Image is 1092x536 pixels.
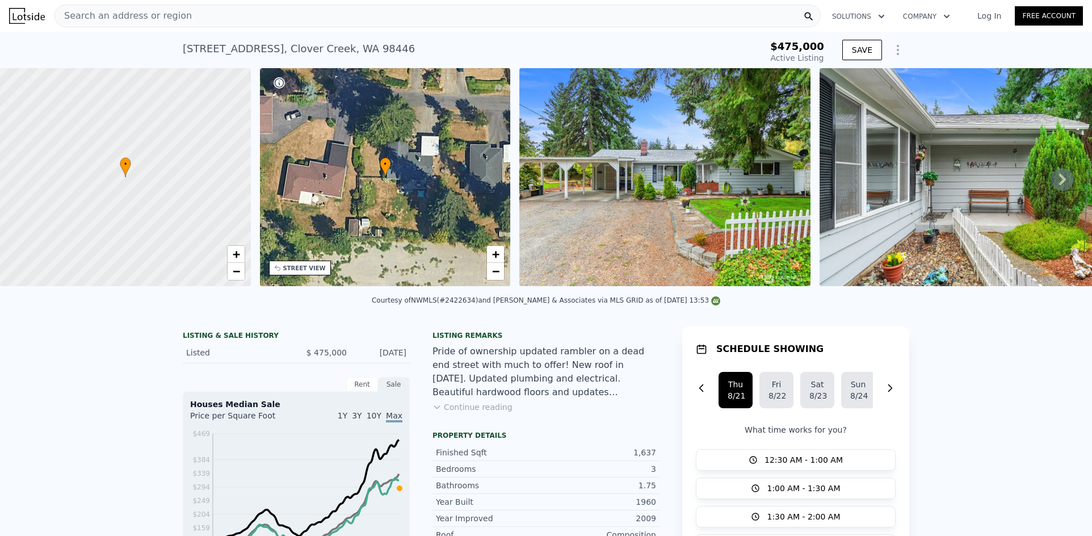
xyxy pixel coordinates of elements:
tspan: $339 [192,470,210,478]
span: $475,000 [770,40,824,52]
div: Year Improved [436,513,546,524]
div: Bathrooms [436,480,546,491]
span: − [492,264,499,278]
button: Show Options [887,39,909,61]
div: Listed [186,347,287,358]
span: 1:00 AM - 1:30 AM [767,483,840,494]
div: Courtesy of NWMLS (#2422634) and [PERSON_NAME] & Associates via MLS GRID as of [DATE] 13:53 [372,296,720,304]
button: Solutions [823,6,894,27]
a: Zoom out [228,263,245,280]
div: Sale [378,377,410,392]
tspan: $204 [192,510,210,518]
div: 1960 [546,496,656,508]
div: Thu [728,379,744,390]
div: Price per Square Foot [190,410,296,428]
div: 8/24 [850,390,866,401]
tspan: $469 [192,430,210,438]
span: Active Listing [771,53,824,62]
div: Fri [768,379,784,390]
div: Houses Median Sale [190,399,402,410]
span: 1Y [338,411,347,420]
button: Fri8/22 [759,372,793,408]
div: Finished Sqft [436,447,546,458]
button: 1:00 AM - 1:30 AM [696,478,896,499]
tspan: $249 [192,497,210,505]
div: Bedrooms [436,463,546,475]
span: Search an address or region [55,9,192,23]
span: + [492,247,499,261]
span: • [120,159,131,169]
button: SAVE [842,40,882,60]
span: • [380,159,391,169]
div: Listing remarks [432,331,660,340]
tspan: $294 [192,483,210,491]
a: Zoom out [487,263,504,280]
div: Property details [432,431,660,440]
img: NWMLS Logo [711,296,720,305]
button: Sat8/23 [800,372,834,408]
div: • [120,157,131,177]
div: LISTING & SALE HISTORY [183,331,410,342]
div: STREET VIEW [283,264,326,273]
a: Free Account [1015,6,1083,26]
button: Sun8/24 [841,372,875,408]
span: Max [386,411,402,422]
span: − [232,264,240,278]
div: 2009 [546,513,656,524]
img: Lotside [9,8,45,24]
p: What time works for you? [696,424,896,436]
span: $ 475,000 [306,348,347,357]
button: Company [894,6,959,27]
tspan: $384 [192,456,210,464]
tspan: $159 [192,524,210,532]
div: 1,637 [546,447,656,458]
div: Rent [346,377,378,392]
div: 8/23 [809,390,825,401]
span: 3Y [352,411,362,420]
div: [DATE] [356,347,406,358]
a: Zoom in [228,246,245,263]
img: Sale: 167500019 Parcel: 101162214 [519,68,810,286]
div: Pride of ownership updated rambler on a dead end street with much to offer! New roof in [DATE]. U... [432,345,660,399]
div: Sun [850,379,866,390]
div: • [380,157,391,177]
div: Sat [809,379,825,390]
a: Zoom in [487,246,504,263]
span: 10Y [367,411,381,420]
button: Continue reading [432,401,513,413]
h1: SCHEDULE SHOWING [716,342,824,356]
a: Log In [964,10,1015,22]
span: + [232,247,240,261]
div: [STREET_ADDRESS] , Clover Creek , WA 98446 [183,41,415,57]
button: 12:30 AM - 1:00 AM [696,449,896,471]
button: Thu8/21 [719,372,753,408]
div: 8/22 [768,390,784,401]
div: 1.75 [546,480,656,491]
div: 8/21 [728,390,744,401]
div: 3 [546,463,656,475]
span: 1:30 AM - 2:00 AM [767,511,840,522]
button: 1:30 AM - 2:00 AM [696,506,896,527]
div: Year Built [436,496,546,508]
span: 12:30 AM - 1:00 AM [765,454,843,466]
